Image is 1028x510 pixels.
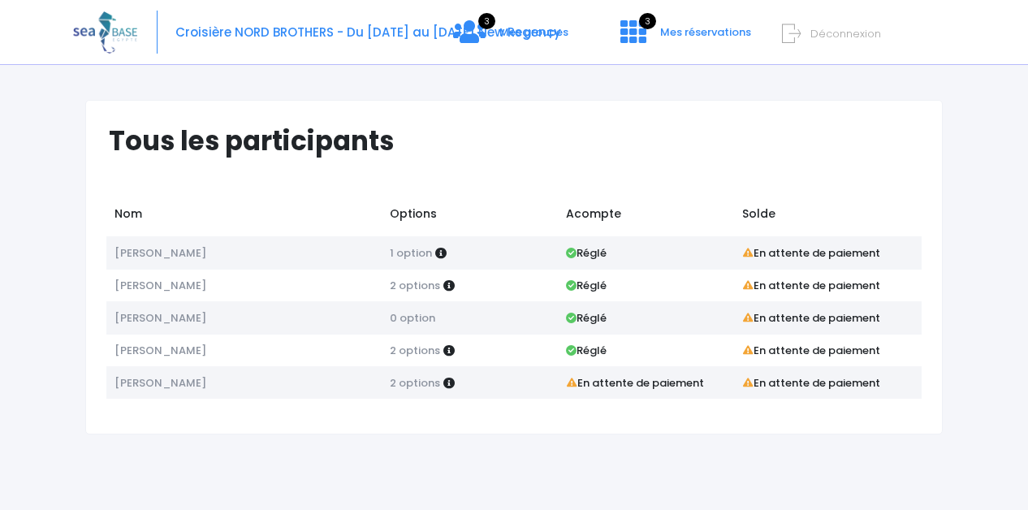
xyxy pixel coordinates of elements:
strong: Réglé [566,278,607,293]
strong: En attente de paiement [566,375,704,391]
strong: En attente de paiement [742,278,880,293]
strong: En attente de paiement [742,245,880,261]
strong: Réglé [566,245,607,261]
a: 3 Mes réservations [607,30,761,45]
strong: Réglé [566,343,607,358]
span: 0 option [390,310,435,326]
span: 3 [639,13,656,29]
span: 2 options [390,375,440,391]
span: [PERSON_NAME] [114,375,206,391]
span: Croisière NORD BROTHERS - Du [DATE] au [DATE] New Regency [175,24,561,41]
strong: Réglé [566,310,607,326]
strong: En attente de paiement [742,310,880,326]
strong: En attente de paiement [742,375,880,391]
span: Mes groupes [499,24,568,40]
span: 2 options [390,343,440,358]
strong: En attente de paiement [742,343,880,358]
td: Solde [734,197,922,236]
span: Mes réservations [660,24,751,40]
span: 3 [478,13,495,29]
span: 1 option [390,245,432,261]
span: [PERSON_NAME] [114,343,206,358]
a: 3 Mes groupes [440,30,581,45]
h1: Tous les participants [109,125,934,157]
span: [PERSON_NAME] [114,245,206,261]
span: 2 options [390,278,440,293]
td: Options [382,197,558,236]
span: [PERSON_NAME] [114,310,206,326]
td: Nom [106,197,382,236]
span: Déconnexion [810,26,881,41]
td: Acompte [558,197,734,236]
span: [PERSON_NAME] [114,278,206,293]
